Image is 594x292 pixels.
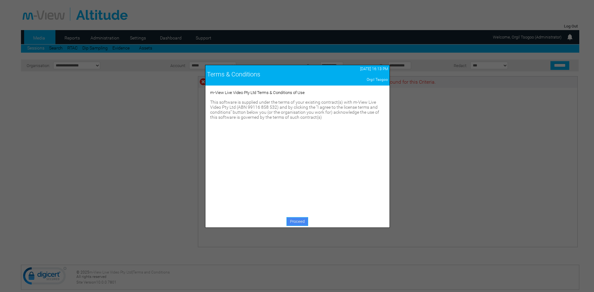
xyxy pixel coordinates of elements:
[210,90,305,95] span: m-View Live Video Pty Ltd Terms & Conditions of Use
[210,100,379,120] span: This software is supplied under the terms of your existing contract(s) with m-View Live Video Pty...
[324,76,390,83] td: Orgil Tsogoo
[207,70,323,78] div: Terms & Conditions
[287,217,308,226] a: Proceed
[566,33,574,41] img: bell24.png
[324,65,390,73] td: [DATE] 16:13 PM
